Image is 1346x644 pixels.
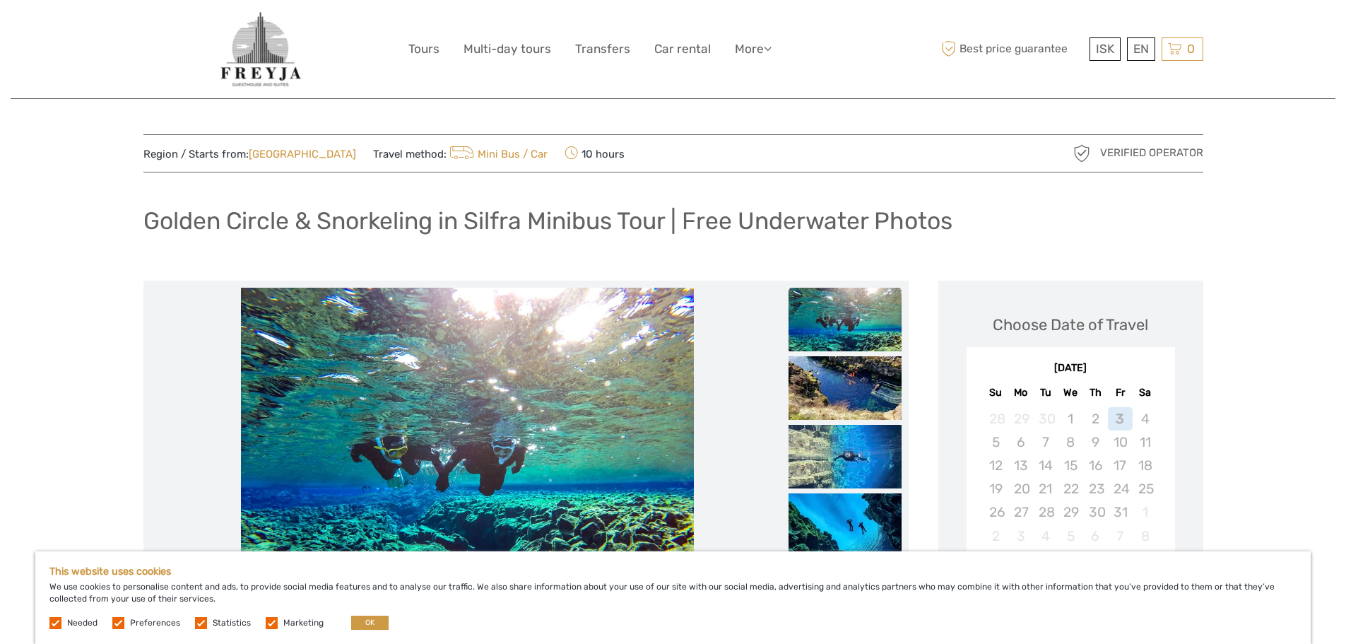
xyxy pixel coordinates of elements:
span: Best price guarantee [938,37,1086,61]
img: General Info: [218,11,303,88]
h1: Golden Circle & Snorkeling in Silfra Minibus Tour | Free Underwater Photos [143,206,952,235]
a: [GEOGRAPHIC_DATA] [249,148,356,160]
label: Marketing [283,617,324,629]
div: Not available Wednesday, October 15th, 2025 [1058,454,1082,477]
div: We [1058,383,1082,402]
div: Not available Monday, October 13th, 2025 [1008,454,1033,477]
div: Not available Tuesday, October 14th, 2025 [1033,454,1058,477]
div: Choose Date of Travel [993,314,1148,336]
div: Not available Sunday, November 2nd, 2025 [984,525,1008,548]
div: Not available Saturday, October 25th, 2025 [1133,477,1157,500]
div: Not available Sunday, October 5th, 2025 [984,431,1008,454]
a: Car rental [654,39,711,59]
h5: This website uses cookies [49,566,1297,578]
a: Multi-day tours [464,39,551,59]
div: Not available Tuesday, October 28th, 2025 [1033,500,1058,524]
div: EN [1127,37,1155,61]
label: Statistics [213,617,251,629]
div: Sa [1133,383,1157,402]
div: Not available Tuesday, November 4th, 2025 [1033,525,1058,548]
div: Th [1083,383,1108,402]
div: Not available Wednesday, November 5th, 2025 [1058,525,1082,548]
div: month 2025-10 [971,407,1170,548]
div: Not available Wednesday, October 29th, 2025 [1058,500,1082,524]
img: verified_operator_grey_128.png [1070,142,1093,165]
div: Not available Thursday, October 2nd, 2025 [1083,407,1108,431]
img: 9bf1256d06814d96b6739f768129cb6d_slider_thumbnail.jpeg [789,356,902,420]
div: Mo [1008,383,1033,402]
span: Region / Starts from: [143,147,356,162]
div: Not available Friday, November 7th, 2025 [1108,525,1133,548]
div: Not available Monday, September 29th, 2025 [1008,407,1033,431]
div: We use cookies to personalise content and ads, to provide social media features and to analyse ou... [35,551,1311,644]
div: [DATE] [967,361,1175,376]
div: Not available Monday, October 20th, 2025 [1008,477,1033,500]
div: Su [984,383,1008,402]
div: Not available Monday, October 27th, 2025 [1008,500,1033,524]
div: Not available Monday, October 6th, 2025 [1008,431,1033,454]
div: Not available Sunday, October 19th, 2025 [984,477,1008,500]
label: Preferences [130,617,180,629]
label: Needed [67,617,98,629]
div: Not available Saturday, October 11th, 2025 [1133,431,1157,454]
div: Not available Thursday, October 30th, 2025 [1083,500,1108,524]
div: Not available Tuesday, October 7th, 2025 [1033,431,1058,454]
div: Not available Wednesday, October 22nd, 2025 [1058,477,1082,500]
span: Verified Operator [1100,146,1203,160]
span: 0 [1185,42,1197,56]
div: Not available Friday, October 24th, 2025 [1108,477,1133,500]
div: Not available Friday, October 10th, 2025 [1108,431,1133,454]
img: 5ae6da114baa4b6eaf8c7c1520ad62b9_main_slider.jpg [241,288,693,627]
button: OK [351,616,389,630]
div: Not available Sunday, September 28th, 2025 [984,407,1008,431]
div: Not available Saturday, October 18th, 2025 [1133,454,1157,477]
div: Not available Thursday, October 9th, 2025 [1083,431,1108,454]
span: Travel method: [373,144,548,163]
span: 10 hours [565,144,625,163]
a: More [735,39,772,59]
a: Mini Bus / Car [447,148,548,160]
div: Not available Thursday, November 6th, 2025 [1083,525,1108,548]
div: Not available Wednesday, October 8th, 2025 [1058,431,1082,454]
span: ISK [1096,42,1114,56]
div: Not available Saturday, November 1st, 2025 [1133,500,1157,524]
a: Tours [408,39,439,59]
div: Not available Sunday, October 12th, 2025 [984,454,1008,477]
div: Not available Friday, October 3rd, 2025 [1108,407,1133,431]
a: Transfers [575,39,630,59]
div: Not available Saturday, October 4th, 2025 [1133,407,1157,431]
div: Not available Friday, October 17th, 2025 [1108,454,1133,477]
img: 7da067186d6c4c3aa0abe5d1fbbeca6f_slider_thumbnail.jpg [789,493,902,557]
div: Not available Sunday, October 26th, 2025 [984,500,1008,524]
div: Not available Monday, November 3rd, 2025 [1008,525,1033,548]
div: Not available Tuesday, October 21st, 2025 [1033,477,1058,500]
div: Fr [1108,383,1133,402]
img: aceb45a560aa459584157c597c31ef9b_slider_thumbnail.jpeg [789,425,902,488]
div: Not available Friday, October 31st, 2025 [1108,500,1133,524]
div: Not available Tuesday, September 30th, 2025 [1033,407,1058,431]
div: Not available Wednesday, October 1st, 2025 [1058,407,1082,431]
div: Tu [1033,383,1058,402]
img: 5ae6da114baa4b6eaf8c7c1520ad62b9_slider_thumbnail.jpg [789,288,902,351]
div: Not available Thursday, October 16th, 2025 [1083,454,1108,477]
div: Not available Thursday, October 23rd, 2025 [1083,477,1108,500]
div: Not available Saturday, November 8th, 2025 [1133,525,1157,548]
